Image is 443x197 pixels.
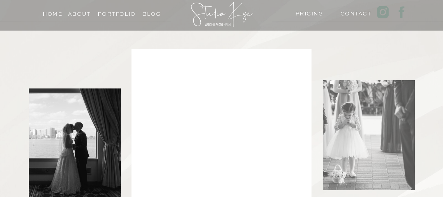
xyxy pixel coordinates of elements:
a: About [68,9,91,15]
a: Home [40,9,65,15]
a: Blog [137,9,167,15]
a: Portfolio [98,9,128,15]
a: Contact [340,9,366,15]
a: PRICING [295,9,321,15]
